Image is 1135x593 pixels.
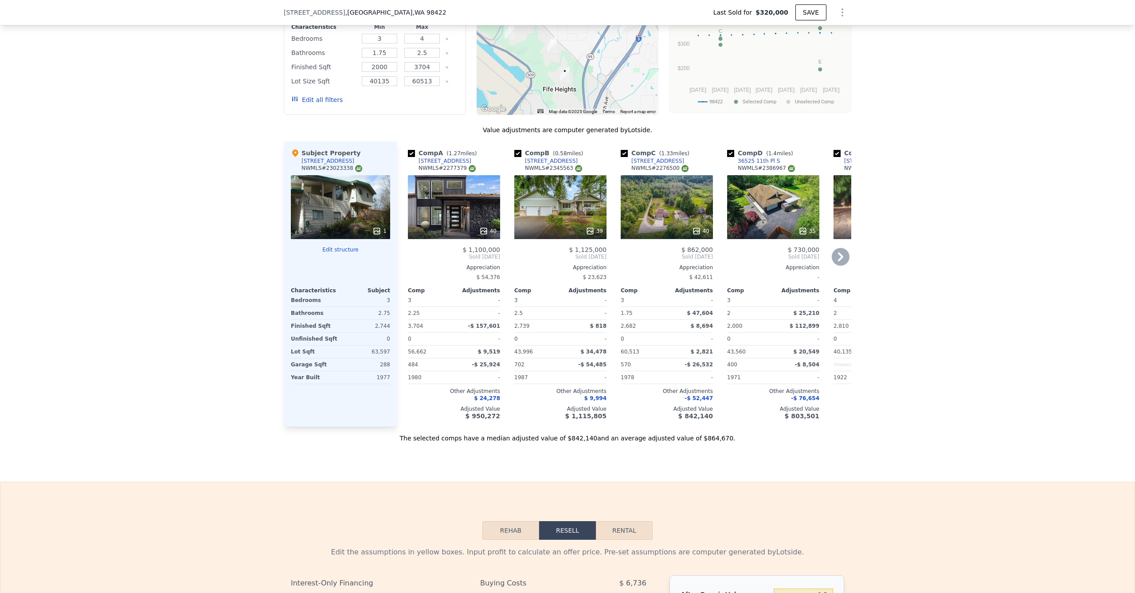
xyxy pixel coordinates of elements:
[719,34,722,39] text: A
[291,24,356,31] div: Characteristics
[469,165,476,172] img: NWMLS Logo
[301,165,362,172] div: NWMLS # 23023338
[408,253,500,260] span: Sold [DATE]
[408,307,452,319] div: 2.25
[562,371,607,384] div: -
[681,165,689,172] img: NWMLS Logo
[525,165,582,172] div: NWMLS # 2345563
[775,333,819,345] div: -
[408,264,500,271] div: Appreciation
[689,274,713,280] span: $ 42,611
[795,361,819,368] span: -$ 8,504
[412,9,446,16] span: , WA 98422
[621,336,624,342] span: 0
[834,271,926,283] div: -
[709,99,723,105] text: 98422
[472,361,500,368] span: -$ 25,924
[712,87,729,93] text: [DATE]
[620,19,630,34] div: 36525 11th Pl S
[482,521,539,540] button: Rehab
[768,150,777,157] span: 1.4
[478,349,500,355] span: $ 9,519
[678,41,690,47] text: $300
[586,227,603,236] div: 39
[514,287,560,294] div: Comp
[727,371,771,384] div: 1971
[291,547,844,558] div: Edit the assumptions in yellow boxes. Input profit to calculate an offer price. Pre-set assumptio...
[795,99,834,105] text: Unselected Comp
[549,109,597,114] span: Map data ©2025 Google
[788,246,819,253] span: $ 730,000
[445,66,449,69] button: Clear
[687,310,713,316] span: $ 47,604
[514,307,559,319] div: 2.5
[514,264,607,271] div: Appreciation
[408,349,427,355] span: 56,662
[621,323,636,329] span: 2,682
[691,323,713,329] span: $ 8,694
[775,371,819,384] div: -
[477,274,500,280] span: $ 54,376
[342,371,390,384] div: 1977
[342,307,390,319] div: 2.75
[685,395,713,401] span: -$ 52,447
[844,157,897,165] div: [STREET_ADDRESS]
[685,361,713,368] span: -$ 26,532
[678,412,713,420] span: $ 842,140
[456,371,500,384] div: -
[291,575,459,591] div: Interest-Only Financing
[525,157,578,165] div: [STREET_ADDRESS]
[514,405,607,412] div: Adjusted Value
[621,149,693,157] div: Comp C
[462,246,500,253] span: $ 1,100,000
[727,297,731,303] span: 3
[445,37,449,41] button: Clear
[678,65,690,71] text: $200
[773,287,819,294] div: Adjustments
[291,75,356,87] div: Lot Size Sqft
[514,323,529,329] span: 2,739
[834,388,926,395] div: Other Adjustments
[669,371,713,384] div: -
[834,157,897,165] a: [STREET_ADDRESS]
[790,323,819,329] span: $ 112,899
[788,165,795,172] img: NWMLS Logo
[408,149,480,157] div: Comp A
[727,388,819,395] div: Other Adjustments
[834,149,905,157] div: Comp E
[408,323,423,329] span: 3,704
[291,149,360,157] div: Subject Property
[445,80,449,83] button: Clear
[569,246,607,253] span: $ 1,125,000
[549,150,587,157] span: ( miles)
[689,87,706,93] text: [DATE]
[291,246,390,253] button: Edit structure
[727,307,771,319] div: 2
[791,395,819,401] span: -$ 76,654
[727,405,819,412] div: Adjusted Value
[291,32,356,45] div: Bedrooms
[480,575,579,591] div: Buying Costs
[734,87,751,93] text: [DATE]
[834,4,851,21] button: Show Options
[360,24,399,31] div: Min
[555,150,567,157] span: 0.58
[621,287,667,294] div: Comp
[631,165,689,172] div: NWMLS # 2276500
[443,150,480,157] span: ( miles)
[342,333,390,345] div: 0
[355,165,362,172] img: NWMLS Logo
[454,287,500,294] div: Adjustments
[727,323,742,329] span: 2,000
[775,294,819,306] div: -
[456,333,500,345] div: -
[456,294,500,306] div: -
[539,521,596,540] button: Resell
[408,336,411,342] span: 0
[479,227,497,236] div: 40
[834,349,852,355] span: 40,135
[763,150,796,157] span: ( miles)
[669,294,713,306] div: -
[342,294,390,306] div: 3
[560,287,607,294] div: Adjustments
